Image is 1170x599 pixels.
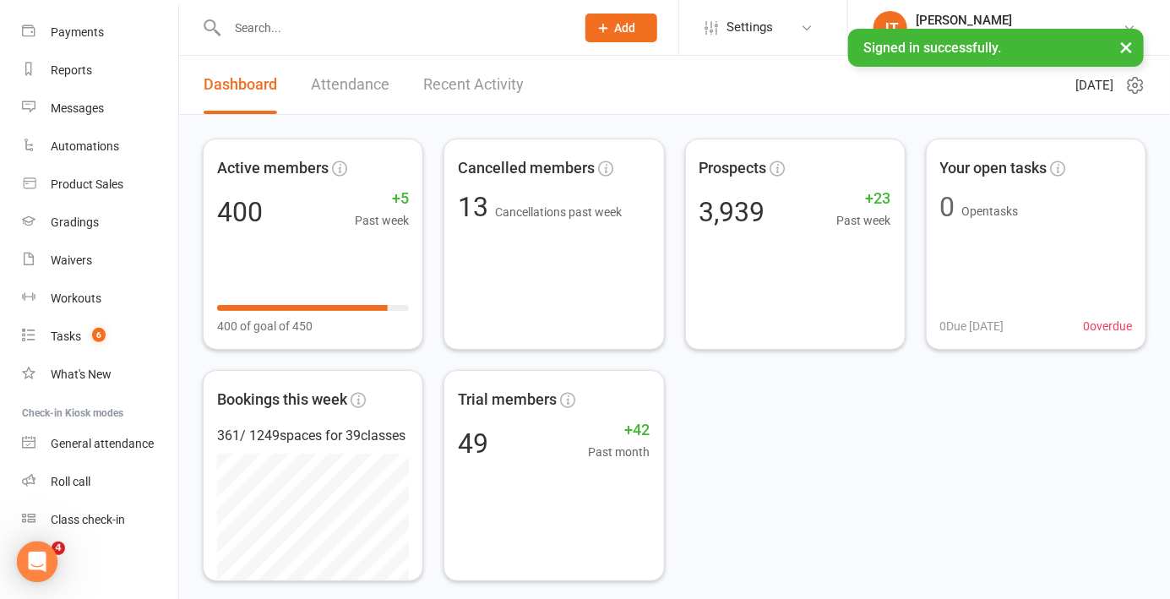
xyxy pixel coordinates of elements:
[22,280,178,318] a: Workouts
[940,317,1004,335] span: 0 Due [DATE]
[51,291,101,305] div: Workouts
[51,177,123,191] div: Product Sales
[1111,29,1141,65] button: ×
[423,56,524,114] a: Recent Activity
[962,204,1019,218] span: Open tasks
[585,14,657,42] button: Add
[22,501,178,539] a: Class kiosk mode
[51,437,154,450] div: General attendance
[699,156,767,181] span: Prospects
[458,430,488,457] div: 49
[22,356,178,394] a: What's New
[51,368,112,381] div: What's New
[355,211,409,230] span: Past week
[940,156,1048,181] span: Your open tasks
[51,215,99,229] div: Gradings
[22,90,178,128] a: Messages
[458,156,595,181] span: Cancelled members
[22,425,178,463] a: General attendance kiosk mode
[699,199,765,226] div: 3,939
[726,8,773,46] span: Settings
[22,128,178,166] a: Automations
[22,318,178,356] a: Tasks 6
[458,191,495,223] span: 13
[217,425,409,447] div: 361 / 1249 spaces for 39 classes
[1075,75,1113,95] span: [DATE]
[355,187,409,211] span: +5
[51,25,104,39] div: Payments
[1083,317,1132,335] span: 0 overdue
[589,418,650,443] span: +42
[837,187,891,211] span: +23
[22,463,178,501] a: Roll call
[837,211,891,230] span: Past week
[22,242,178,280] a: Waivers
[51,253,92,267] div: Waivers
[22,166,178,204] a: Product Sales
[495,205,622,219] span: Cancellations past week
[217,199,263,226] div: 400
[863,40,1001,56] span: Signed in successfully.
[51,513,125,526] div: Class check-in
[311,56,389,114] a: Attendance
[51,139,119,153] div: Automations
[458,388,557,412] span: Trial members
[615,21,636,35] span: Add
[17,542,57,582] div: Open Intercom Messenger
[940,193,955,221] div: 0
[51,329,81,343] div: Tasks
[589,443,650,461] span: Past month
[52,542,65,555] span: 4
[217,317,313,335] span: 400 of goal of 450
[916,13,1123,28] div: [PERSON_NAME]
[873,11,907,45] div: JT
[22,204,178,242] a: Gradings
[217,156,329,181] span: Active members
[222,16,563,40] input: Search...
[916,28,1123,43] div: Urban Muaythai - [GEOGRAPHIC_DATA]
[51,475,90,488] div: Roll call
[217,388,347,412] span: Bookings this week
[92,328,106,342] span: 6
[22,14,178,52] a: Payments
[204,56,277,114] a: Dashboard
[51,101,104,115] div: Messages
